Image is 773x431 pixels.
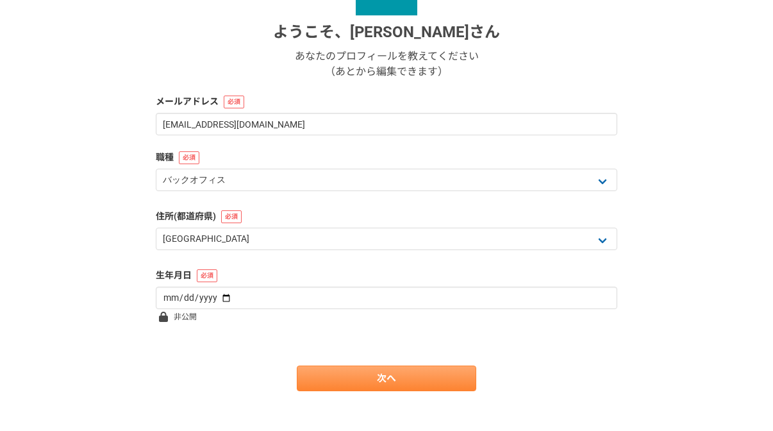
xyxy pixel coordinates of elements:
label: メールアドレス [156,95,617,108]
label: 職種 [156,151,617,164]
h1: ようこそ、 [PERSON_NAME] さん [273,21,500,44]
p: あなたのプロフィールを教えてください （あとから編集できます） [295,49,479,80]
label: 住所(都道府県) [156,210,617,223]
a: 次へ [297,366,476,391]
span: 非公開 [174,309,197,325]
label: 生年月日 [156,269,617,282]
